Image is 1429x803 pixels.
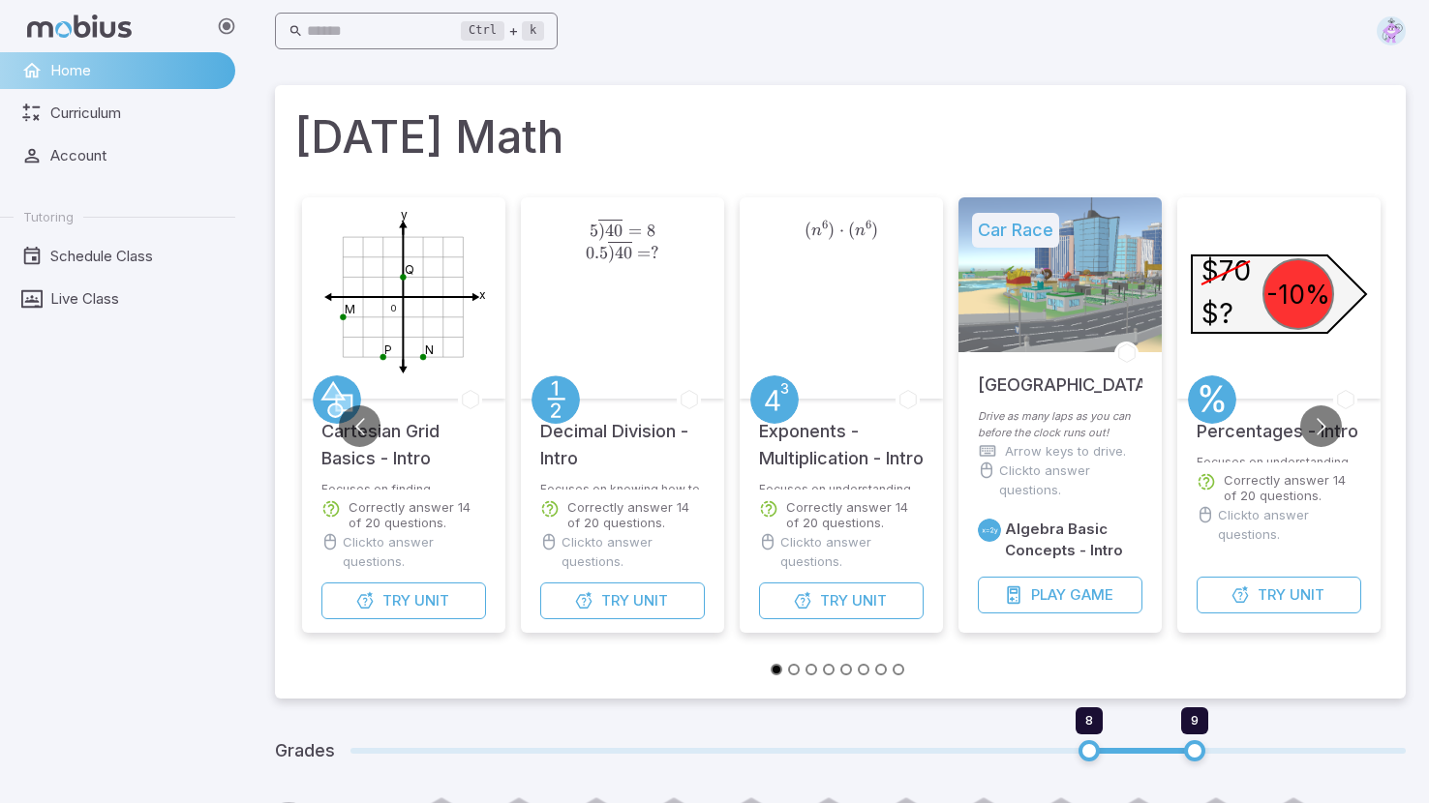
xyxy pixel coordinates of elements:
[275,737,335,764] h5: Grades
[978,519,1001,542] a: Algebra
[978,577,1142,613] button: PlayGame
[562,532,705,571] p: Click to answer questions.
[820,590,848,611] span: Try
[321,399,486,472] h5: Cartesian Grid Basics - Intro
[806,664,817,675] button: Go to slide 3
[840,664,852,675] button: Go to slide 5
[1005,441,1126,461] p: Arrow keys to drive.
[567,499,705,530] p: Correctly answer 14 of 20 questions.
[647,221,655,241] span: 8
[605,221,623,241] span: 40
[349,499,486,530] p: Correctly answer 14 of 20 questions.
[999,461,1142,499] p: Click to answer questions.
[50,246,222,267] span: Schedule Class
[628,221,642,241] span: =
[771,664,782,675] button: Go to slide 1
[479,287,486,302] text: x
[461,21,504,41] kbd: Ctrl
[540,399,705,472] h5: Decimal Division - Intro
[1191,712,1199,728] span: 9
[828,220,835,240] span: )
[50,288,222,310] span: Live Class
[786,499,924,530] p: Correctly answer 14 of 20 questions.
[313,375,361,424] a: Geometry 2D
[759,582,924,619] button: TryUnit
[23,208,74,225] span: Tutoring
[759,399,924,472] h5: Exponents - Multiplication - Intro
[632,242,634,258] span: ​
[1005,519,1142,561] h6: Algebra Basic Concepts - Intro
[601,590,629,611] span: Try
[1031,584,1066,606] span: Play
[1197,455,1361,462] p: Focuses on understanding the concept of a percentage.
[875,664,887,675] button: Go to slide 7
[633,590,668,611] span: Unit
[637,243,651,263] span: =
[590,221,598,241] span: 5
[1070,584,1113,606] span: Game
[425,342,434,357] text: N
[805,220,811,240] span: (
[461,19,544,43] div: +
[1201,254,1251,287] text: $70
[759,482,924,490] p: Focuses on understanding exponent multiplication.
[345,302,355,316] text: M
[414,590,449,611] span: Unit
[343,532,486,571] p: Click to answer questions.
[608,243,615,263] span: )
[382,590,410,611] span: Try
[50,145,222,166] span: Account
[780,532,924,571] p: Click to answer questions.
[978,408,1142,441] p: Drive as many laps as you can before the clock runs out!
[972,213,1059,248] h5: Car Race
[823,664,835,675] button: Go to slide 4
[866,217,871,230] span: 6
[532,375,580,424] a: Fractions/Decimals
[522,21,544,41] kbd: k
[788,664,800,675] button: Go to slide 2
[848,220,855,240] span: (
[321,582,486,619] button: TryUnit
[1290,584,1324,606] span: Unit
[586,243,608,263] span: 0.5
[294,104,1386,170] h1: [DATE] Math
[822,217,828,230] span: 6
[839,220,844,240] span: ⋅
[1085,712,1093,728] span: 8
[811,223,822,239] span: n
[615,243,632,263] span: 40
[1266,280,1330,310] text: -10%
[858,664,869,675] button: Go to slide 6
[855,223,866,239] span: n
[321,482,486,490] p: Focuses on finding coordinates on the cartesian grid.
[50,60,222,81] span: Home
[871,220,878,240] span: )
[1258,584,1286,606] span: Try
[852,590,887,611] span: Unit
[1224,472,1361,503] p: Correctly answer 14 of 20 questions.
[978,352,1142,399] h5: [GEOGRAPHIC_DATA]
[405,262,414,277] text: Q
[623,220,624,236] span: ​
[339,405,380,447] button: Go to previous slide
[1201,297,1233,330] text: $?
[540,482,705,490] p: Focuses on knowing how to divide decimal numbers.
[540,582,705,619] button: TryUnit
[1377,16,1406,45] img: diamond.svg
[1300,405,1342,447] button: Go to next slide
[893,664,904,675] button: Go to slide 8
[401,207,408,222] text: y
[384,342,392,357] text: P
[391,302,396,312] text: 0
[50,103,222,124] span: Curriculum
[1197,399,1358,445] h5: Percentages - Intro
[598,221,605,241] span: )
[651,243,659,263] span: ?
[1197,577,1361,613] button: TryUnit
[750,375,799,424] a: Exponents
[1188,375,1236,424] a: Percentages
[1218,505,1361,544] p: Click to answer questions.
